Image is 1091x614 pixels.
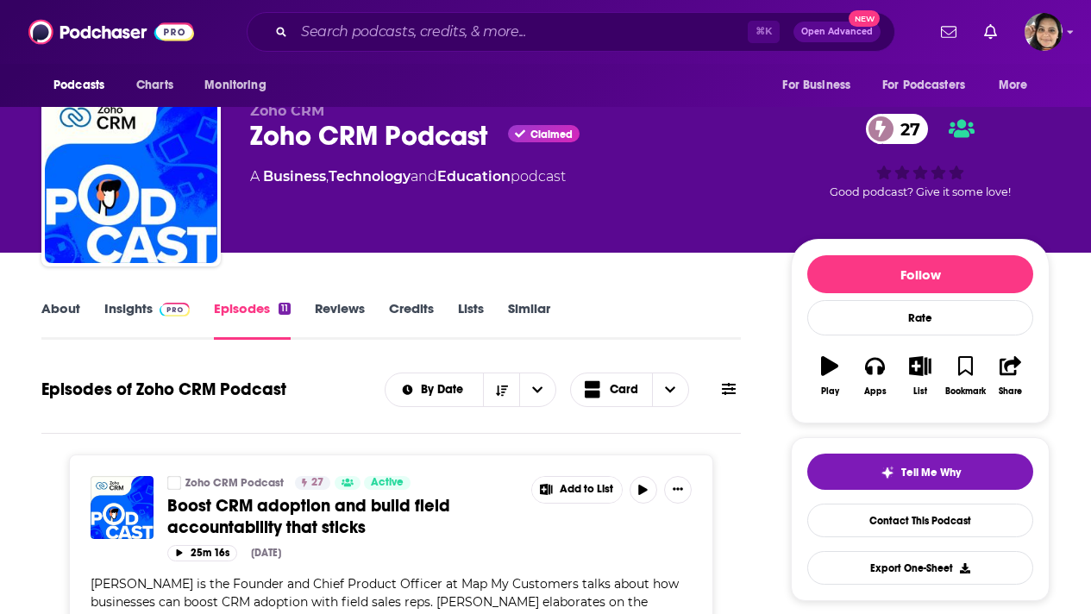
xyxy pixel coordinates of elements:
a: Show notifications dropdown [977,17,1004,47]
span: Add to List [560,483,613,496]
div: Rate [807,300,1033,335]
div: Search podcasts, credits, & more... [247,12,895,52]
a: About [41,300,80,340]
button: Sort Direction [483,373,519,406]
button: open menu [386,384,483,396]
a: Charts [125,69,184,102]
img: Podchaser Pro [160,303,190,316]
span: For Podcasters [882,73,965,97]
button: Bookmark [943,345,988,407]
a: Show notifications dropdown [934,17,963,47]
div: Share [999,386,1022,397]
h1: Episodes of Zoho CRM Podcast [41,379,286,400]
img: tell me why sparkle [881,466,894,479]
a: Zoho CRM Podcast [185,476,284,490]
span: New [849,10,880,27]
button: open menu [192,69,288,102]
span: Good podcast? Give it some love! [830,185,1011,198]
span: 27 [883,114,929,144]
a: 27 [295,476,330,490]
button: Show More Button [532,477,622,503]
span: Claimed [530,130,573,139]
a: Education [437,168,511,185]
button: Show More Button [664,476,692,504]
a: 27 [866,114,929,144]
img: Boost CRM adoption and build field accountability that sticks [91,476,154,539]
span: , [326,168,329,185]
button: Share [988,345,1033,407]
span: 27 [311,474,323,492]
span: Card [610,384,638,396]
button: Apps [852,345,897,407]
button: Follow [807,255,1033,293]
button: open menu [519,373,555,406]
span: Zoho CRM [250,103,324,119]
span: ⌘ K [748,21,780,43]
div: 27Good podcast? Give it some love! [791,103,1050,210]
button: tell me why sparkleTell Me Why [807,454,1033,490]
button: List [898,345,943,407]
div: Bookmark [945,386,986,397]
span: Monitoring [204,73,266,97]
button: Choose View [570,373,689,407]
button: open menu [41,69,127,102]
button: open menu [770,69,872,102]
button: Play [807,345,852,407]
a: Lists [458,300,484,340]
span: Open Advanced [801,28,873,36]
span: Logged in as shelbyjanner [1025,13,1063,51]
img: User Profile [1025,13,1063,51]
div: Play [821,386,839,397]
button: Open AdvancedNew [793,22,881,42]
h2: Choose List sort [385,373,556,407]
div: [DATE] [251,547,281,559]
span: Tell Me Why [901,466,961,479]
a: Active [364,476,411,490]
a: Similar [508,300,550,340]
div: A podcast [250,166,566,187]
button: Export One-Sheet [807,551,1033,585]
button: open menu [871,69,990,102]
img: Zoho CRM Podcast [45,91,217,263]
a: Boost CRM adoption and build field accountability that sticks [167,495,519,538]
button: Show profile menu [1025,13,1063,51]
span: Boost CRM adoption and build field accountability that sticks [167,495,450,538]
div: Apps [864,386,887,397]
span: By Date [421,384,469,396]
div: 11 [279,303,291,315]
a: Reviews [315,300,365,340]
a: InsightsPodchaser Pro [104,300,190,340]
a: Business [263,168,326,185]
span: More [999,73,1028,97]
div: List [913,386,927,397]
input: Search podcasts, credits, & more... [294,18,748,46]
a: Credits [389,300,434,340]
button: open menu [987,69,1050,102]
span: and [411,168,437,185]
img: Podchaser - Follow, Share and Rate Podcasts [28,16,194,48]
a: Episodes11 [214,300,291,340]
a: Zoho CRM Podcast [167,476,181,490]
span: Charts [136,73,173,97]
span: Active [371,474,404,492]
span: Podcasts [53,73,104,97]
a: Technology [329,168,411,185]
button: 25m 16s [167,545,237,561]
span: For Business [782,73,850,97]
a: Contact This Podcast [807,504,1033,537]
